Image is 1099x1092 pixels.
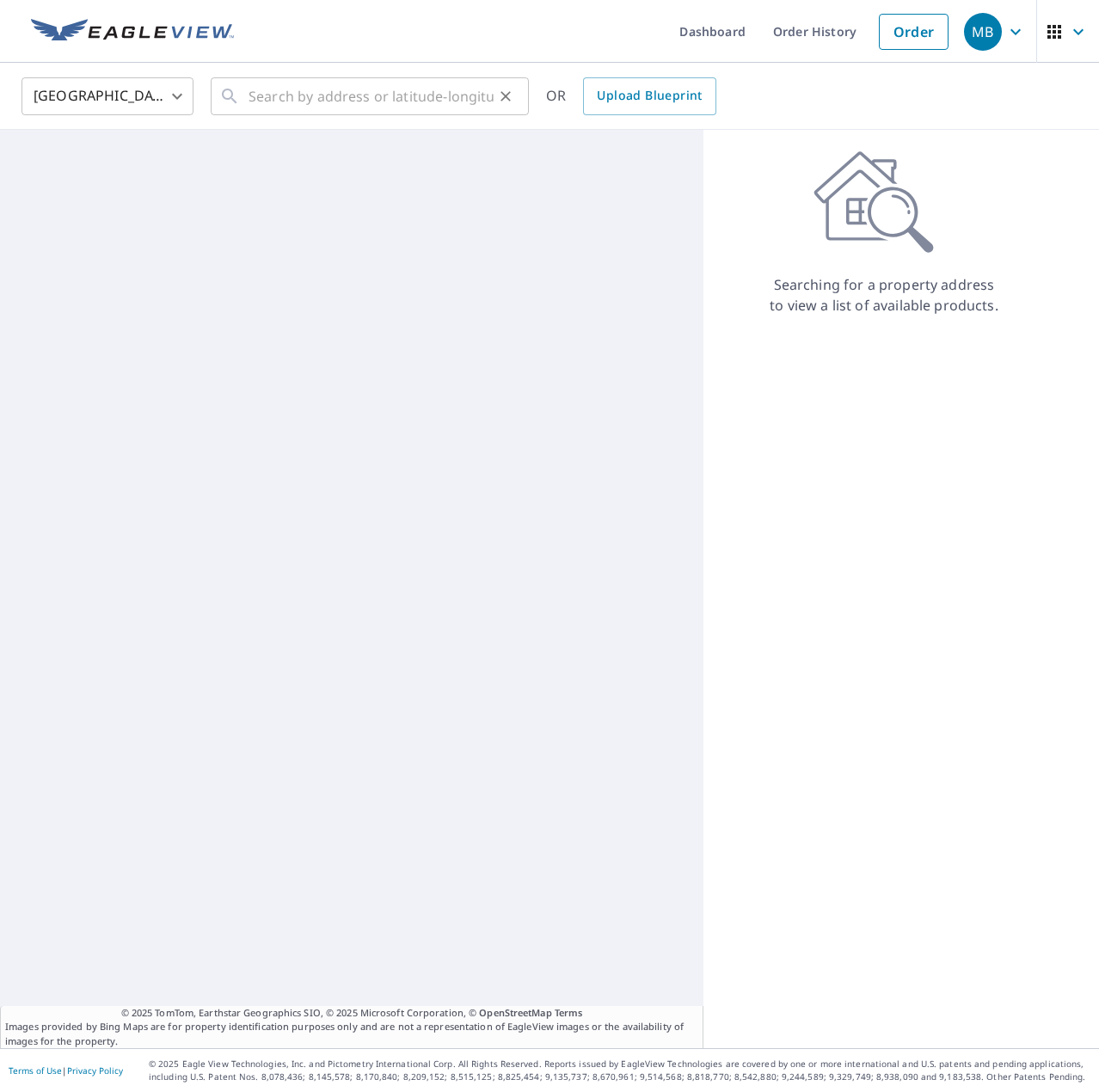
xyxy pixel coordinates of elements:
[769,274,999,316] p: Searching for a property address to view a list of available products.
[121,1006,583,1021] span: © 2025 TomTom, Earthstar Geographics SIO, © 2025 Microsoft Corporation, ©
[879,14,949,50] a: Order
[21,72,193,120] div: [GEOGRAPHIC_DATA]
[597,85,702,107] span: Upload Blueprint
[964,13,1002,51] div: MB
[494,84,518,108] button: Clear
[67,1064,123,1077] a: Privacy Policy
[31,19,234,45] img: EV Logo
[9,1065,123,1076] p: |
[479,1006,551,1019] a: OpenStreetMap
[546,77,716,115] div: OR
[583,77,715,115] a: Upload Blueprint
[555,1006,583,1019] a: Terms
[149,1058,1090,1083] p: © 2025 Eagle View Technologies, Inc. and Pictometry International Corp. All Rights Reserved. Repo...
[249,72,494,120] input: Search by address or latitude-longitude
[9,1064,62,1077] a: Terms of Use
